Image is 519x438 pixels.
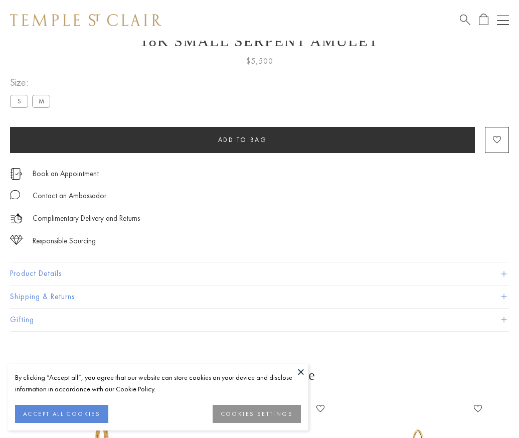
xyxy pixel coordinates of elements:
[497,14,509,26] button: Open navigation
[10,262,509,285] button: Product Details
[10,14,161,26] img: Temple St. Clair
[10,168,22,180] img: icon_appointment.svg
[218,135,267,144] span: Add to bag
[32,95,50,107] label: M
[246,55,273,68] span: $5,500
[10,190,20,200] img: MessageIcon-01_2.svg
[479,14,488,26] a: Open Shopping Bag
[33,168,99,179] a: Book an Appointment
[10,95,28,107] label: S
[10,127,475,153] button: Add to bag
[10,309,509,331] button: Gifting
[460,14,470,26] a: Search
[10,235,23,245] img: icon_sourcing.svg
[213,405,301,423] button: COOKIES SETTINGS
[10,74,54,91] span: Size:
[15,405,108,423] button: ACCEPT ALL COOKIES
[10,212,23,225] img: icon_delivery.svg
[33,212,140,225] p: Complimentary Delivery and Returns
[10,33,509,50] h1: 18K Small Serpent Amulet
[33,235,96,247] div: Responsible Sourcing
[33,190,106,202] div: Contact an Ambassador
[15,372,301,395] div: By clicking “Accept all”, you agree that our website can store cookies on your device and disclos...
[10,285,509,308] button: Shipping & Returns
